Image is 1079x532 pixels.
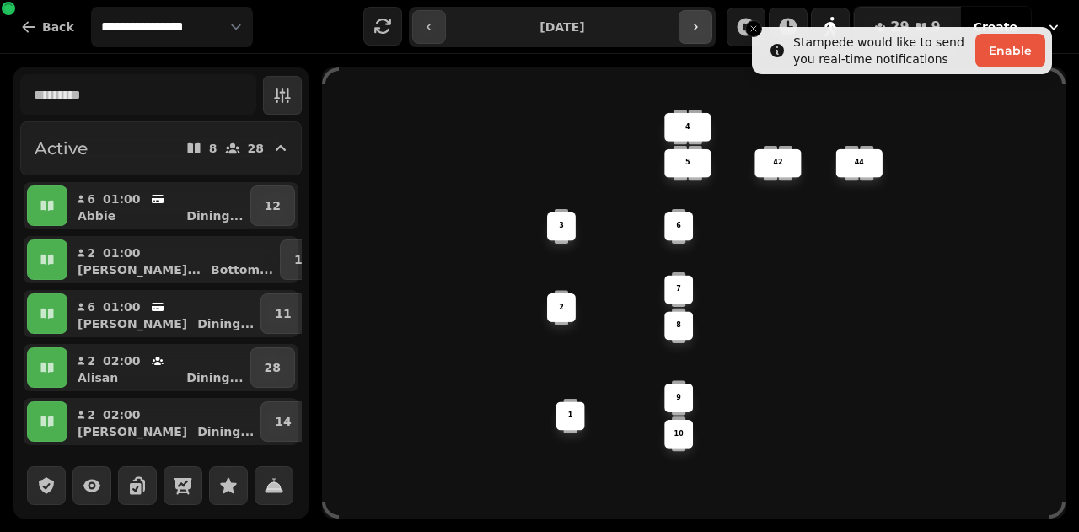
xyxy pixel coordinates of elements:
button: 14 [260,401,305,442]
button: 28 [250,347,295,388]
p: 2 [559,302,564,312]
button: 12 [250,185,295,226]
p: 01:00 [103,298,141,315]
p: [PERSON_NAME] [78,423,187,440]
p: 9 [676,392,681,402]
p: [PERSON_NAME]... [78,261,201,278]
p: 6 [86,298,96,315]
p: 2 [86,245,96,261]
p: Dining ... [186,207,243,224]
p: Alisan [78,369,118,386]
p: Dining ... [186,369,243,386]
button: Active828 [20,121,302,175]
button: 201:00[PERSON_NAME]...Bottom... [71,239,276,280]
p: 14 [275,413,291,430]
div: Stampede would like to send you real-time notifications [793,34,969,67]
p: 01:00 [103,245,141,261]
p: 8 [676,320,681,330]
p: 12 [265,197,281,214]
p: Bottom ... [211,261,273,278]
p: 8 [209,142,217,154]
p: Dining ... [197,423,254,440]
button: Enable [975,34,1045,67]
p: 10 [674,428,684,438]
p: 44 [855,158,864,168]
p: 11 [275,305,291,322]
p: 6 [676,221,681,231]
p: 28 [248,142,264,154]
button: 18 [280,239,325,280]
p: 02:00 [103,352,141,369]
button: 11 [260,293,305,334]
p: 42 [773,158,782,168]
p: 28 [265,359,281,376]
p: 2 [86,406,96,423]
button: 202:00AlisanDining... [71,347,247,388]
span: Back [42,21,74,33]
p: 6 [86,191,96,207]
p: 5 [685,158,690,168]
button: 299 [854,7,960,47]
p: 7 [676,284,681,294]
h2: Active [35,137,88,160]
button: 601:00[PERSON_NAME]Dining... [71,293,257,334]
p: 18 [294,251,310,268]
p: [PERSON_NAME] [78,315,187,332]
p: 3 [559,221,564,231]
p: 02:00 [103,406,141,423]
p: Abbie [78,207,115,224]
button: Create [960,7,1031,47]
button: Back [7,7,88,47]
p: 1 [568,411,573,421]
p: 01:00 [103,191,141,207]
button: 601:00AbbieDining... [71,185,247,226]
p: 4 [685,121,690,132]
button: Close toast [745,20,762,37]
p: Dining ... [197,315,254,332]
p: 2 [86,352,96,369]
button: 202:00[PERSON_NAME]Dining... [71,401,257,442]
